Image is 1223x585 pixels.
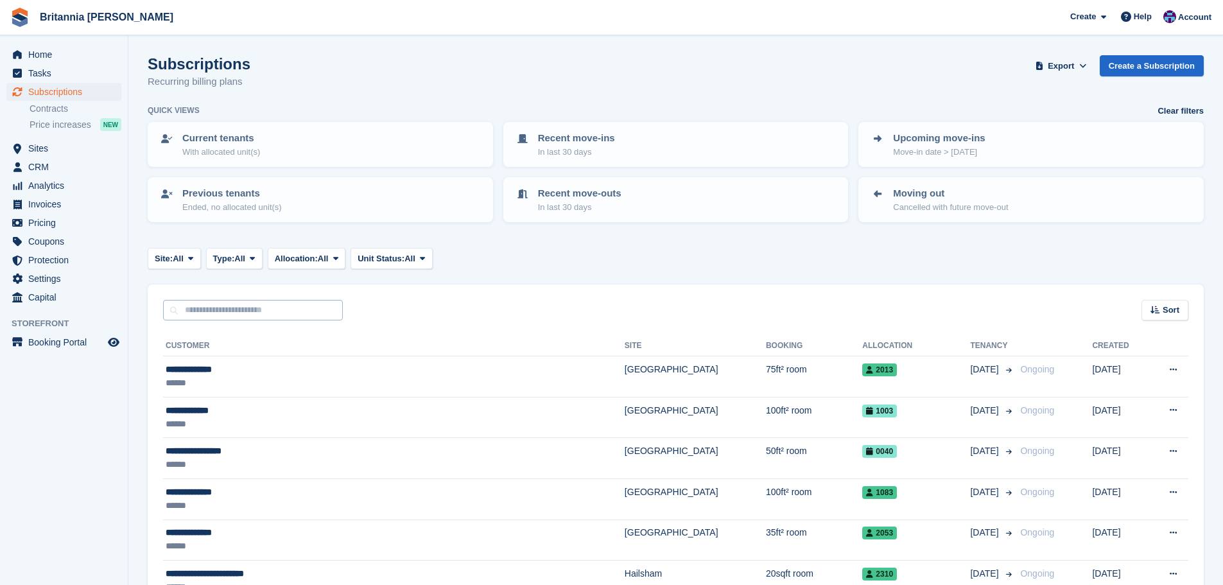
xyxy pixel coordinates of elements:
[28,83,105,101] span: Subscriptions
[1020,487,1054,497] span: Ongoing
[1070,10,1096,23] span: Create
[351,248,432,269] button: Unit Status: All
[6,158,121,176] a: menu
[970,485,1001,499] span: [DATE]
[1163,10,1176,23] img: Becca Clark
[766,336,862,356] th: Booking
[862,568,897,581] span: 2310
[6,251,121,269] a: menu
[1092,336,1147,356] th: Created
[893,146,985,159] p: Move-in date > [DATE]
[173,252,184,265] span: All
[148,248,201,269] button: Site: All
[766,438,862,479] td: 50ft² room
[862,445,897,458] span: 0040
[234,252,245,265] span: All
[6,177,121,195] a: menu
[6,83,121,101] a: menu
[1033,55,1089,76] button: Export
[182,201,282,214] p: Ended, no allocated unit(s)
[970,363,1001,376] span: [DATE]
[1020,364,1054,374] span: Ongoing
[6,46,121,64] a: menu
[358,252,404,265] span: Unit Status:
[28,46,105,64] span: Home
[35,6,178,28] a: Britannia [PERSON_NAME]
[625,336,766,356] th: Site
[1092,438,1147,479] td: [DATE]
[28,64,105,82] span: Tasks
[862,363,897,376] span: 2013
[30,118,121,132] a: Price increases NEW
[182,186,282,201] p: Previous tenants
[1048,60,1074,73] span: Export
[28,251,105,269] span: Protection
[28,270,105,288] span: Settings
[6,64,121,82] a: menu
[10,8,30,27] img: stora-icon-8386f47178a22dfd0bd8f6a31ec36ba5ce8667c1dd55bd0f319d3a0aa187defe.svg
[625,397,766,438] td: [GEOGRAPHIC_DATA]
[625,520,766,561] td: [GEOGRAPHIC_DATA]
[1020,527,1054,537] span: Ongoing
[30,119,91,131] span: Price increases
[1100,55,1204,76] a: Create a Subscription
[862,486,897,499] span: 1083
[1134,10,1152,23] span: Help
[6,139,121,157] a: menu
[538,146,615,159] p: In last 30 days
[155,252,173,265] span: Site:
[6,288,121,306] a: menu
[28,214,105,232] span: Pricing
[206,248,263,269] button: Type: All
[106,335,121,350] a: Preview store
[1020,446,1054,456] span: Ongoing
[970,567,1001,581] span: [DATE]
[893,186,1008,201] p: Moving out
[28,177,105,195] span: Analytics
[6,214,121,232] a: menu
[625,438,766,479] td: [GEOGRAPHIC_DATA]
[6,195,121,213] a: menu
[538,131,615,146] p: Recent move-ins
[148,105,200,116] h6: Quick views
[182,146,260,159] p: With allocated unit(s)
[860,179,1202,221] a: Moving out Cancelled with future move-out
[28,333,105,351] span: Booking Portal
[6,333,121,351] a: menu
[1092,356,1147,397] td: [DATE]
[275,252,318,265] span: Allocation:
[6,232,121,250] a: menu
[970,526,1001,539] span: [DATE]
[148,55,250,73] h1: Subscriptions
[28,288,105,306] span: Capital
[28,232,105,250] span: Coupons
[100,118,121,131] div: NEW
[862,336,970,356] th: Allocation
[30,103,121,115] a: Contracts
[970,336,1015,356] th: Tenancy
[1020,405,1054,415] span: Ongoing
[505,179,847,221] a: Recent move-outs In last 30 days
[1163,304,1179,317] span: Sort
[766,356,862,397] td: 75ft² room
[182,131,260,146] p: Current tenants
[538,201,621,214] p: In last 30 days
[860,123,1202,166] a: Upcoming move-ins Move-in date > [DATE]
[862,405,897,417] span: 1003
[1158,105,1204,118] a: Clear filters
[766,397,862,438] td: 100ft² room
[28,139,105,157] span: Sites
[149,123,492,166] a: Current tenants With allocated unit(s)
[148,74,250,89] p: Recurring billing plans
[538,186,621,201] p: Recent move-outs
[766,520,862,561] td: 35ft² room
[625,356,766,397] td: [GEOGRAPHIC_DATA]
[1020,568,1054,579] span: Ongoing
[268,248,346,269] button: Allocation: All
[893,131,985,146] p: Upcoming move-ins
[766,478,862,520] td: 100ft² room
[149,179,492,221] a: Previous tenants Ended, no allocated unit(s)
[213,252,235,265] span: Type:
[970,444,1001,458] span: [DATE]
[970,404,1001,417] span: [DATE]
